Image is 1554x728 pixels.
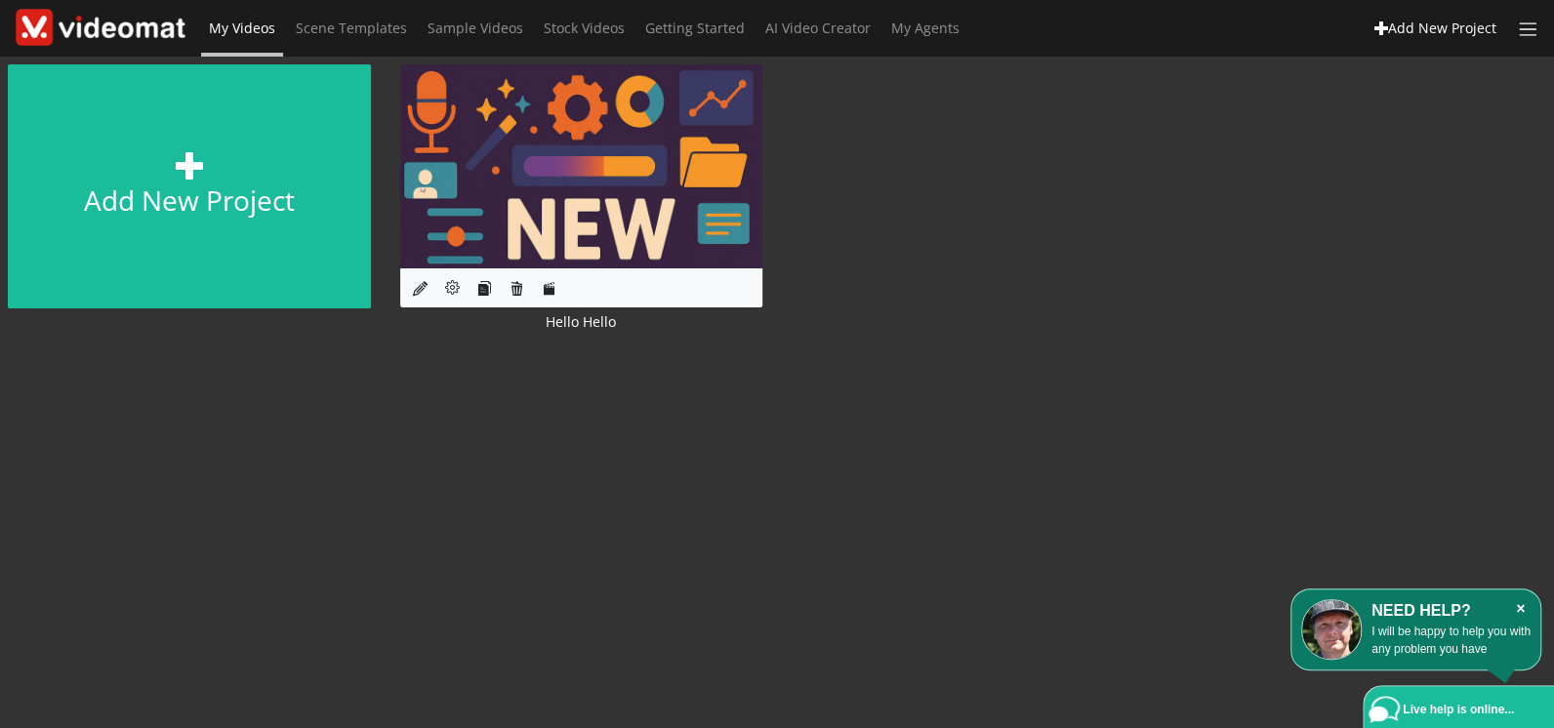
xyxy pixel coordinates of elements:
[1371,625,1531,656] span: I will be happy to help you with any problem you have
[1365,11,1505,45] a: Add New Project
[16,9,185,45] img: Theme-Logo
[891,19,960,37] span: My Agents
[1403,703,1514,716] span: Live help is online...
[8,64,371,308] a: Add new project
[765,19,871,37] span: AI Video Creator
[400,311,763,332] div: Hello Hello
[1388,19,1496,37] span: Add New Project
[428,19,523,37] span: Sample Videos
[645,19,745,37] span: Getting Started
[209,19,275,37] span: My Videos
[544,19,625,37] span: Stock Videos
[400,64,763,268] img: csm_gosia_3b1598beb2.jpg
[296,19,407,37] span: Scene Templates
[1369,691,1554,728] a: Live help is online...
[1510,599,1531,619] i: Close
[1301,599,1531,623] div: NEED HELP?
